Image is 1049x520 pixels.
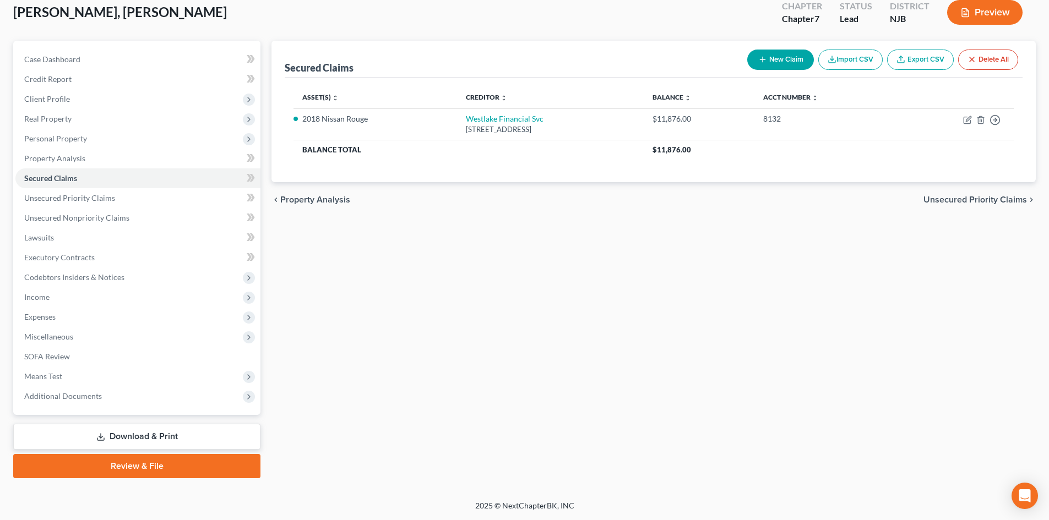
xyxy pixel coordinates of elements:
a: Lawsuits [15,228,260,248]
a: Acct Number unfold_more [763,93,818,101]
span: $11,876.00 [653,145,691,154]
span: Additional Documents [24,391,102,401]
a: Export CSV [887,50,954,70]
span: 7 [814,13,819,24]
span: Credit Report [24,74,72,84]
a: Creditor unfold_more [466,93,507,101]
i: chevron_left [271,195,280,204]
i: unfold_more [812,95,818,101]
div: Open Intercom Messenger [1012,483,1038,509]
span: Case Dashboard [24,54,80,64]
span: Executory Contracts [24,253,95,262]
a: Unsecured Nonpriority Claims [15,208,260,228]
span: Income [24,292,50,302]
i: unfold_more [684,95,691,101]
span: Codebtors Insiders & Notices [24,272,124,282]
span: Personal Property [24,134,87,143]
span: SOFA Review [24,352,70,361]
a: Review & File [13,454,260,478]
div: Lead [840,13,872,25]
span: Real Property [24,114,72,123]
span: Unsecured Priority Claims [923,195,1027,204]
li: 2018 Nissan Rouge [302,113,448,124]
div: Secured Claims [285,61,354,74]
div: 8132 [763,113,888,124]
i: unfold_more [332,95,339,101]
span: Client Profile [24,94,70,103]
a: Property Analysis [15,149,260,168]
a: Westlake Financial Svc [466,114,543,123]
span: Miscellaneous [24,332,73,341]
button: Unsecured Priority Claims chevron_right [923,195,1036,204]
i: unfold_more [501,95,507,101]
span: [PERSON_NAME], [PERSON_NAME] [13,4,227,20]
a: Unsecured Priority Claims [15,188,260,208]
div: [STREET_ADDRESS] [466,124,635,135]
span: Means Test [24,371,62,381]
div: Chapter [782,13,822,25]
div: 2025 © NextChapterBK, INC [211,500,839,520]
div: NJB [890,13,930,25]
button: New Claim [747,50,814,70]
a: Balance unfold_more [653,93,691,101]
a: Secured Claims [15,168,260,188]
span: Expenses [24,312,56,321]
span: Lawsuits [24,233,54,242]
th: Balance Total [293,140,644,160]
a: Credit Report [15,69,260,89]
i: chevron_right [1027,195,1036,204]
span: Unsecured Nonpriority Claims [24,213,129,222]
a: Download & Print [13,424,260,450]
button: chevron_left Property Analysis [271,195,350,204]
a: Case Dashboard [15,50,260,69]
button: Delete All [958,50,1018,70]
button: Import CSV [818,50,883,70]
div: $11,876.00 [653,113,745,124]
span: Unsecured Priority Claims [24,193,115,202]
a: Executory Contracts [15,248,260,267]
span: Secured Claims [24,173,77,183]
a: Asset(s) unfold_more [302,93,339,101]
span: Property Analysis [24,154,85,163]
a: SOFA Review [15,347,260,366]
span: Property Analysis [280,195,350,204]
